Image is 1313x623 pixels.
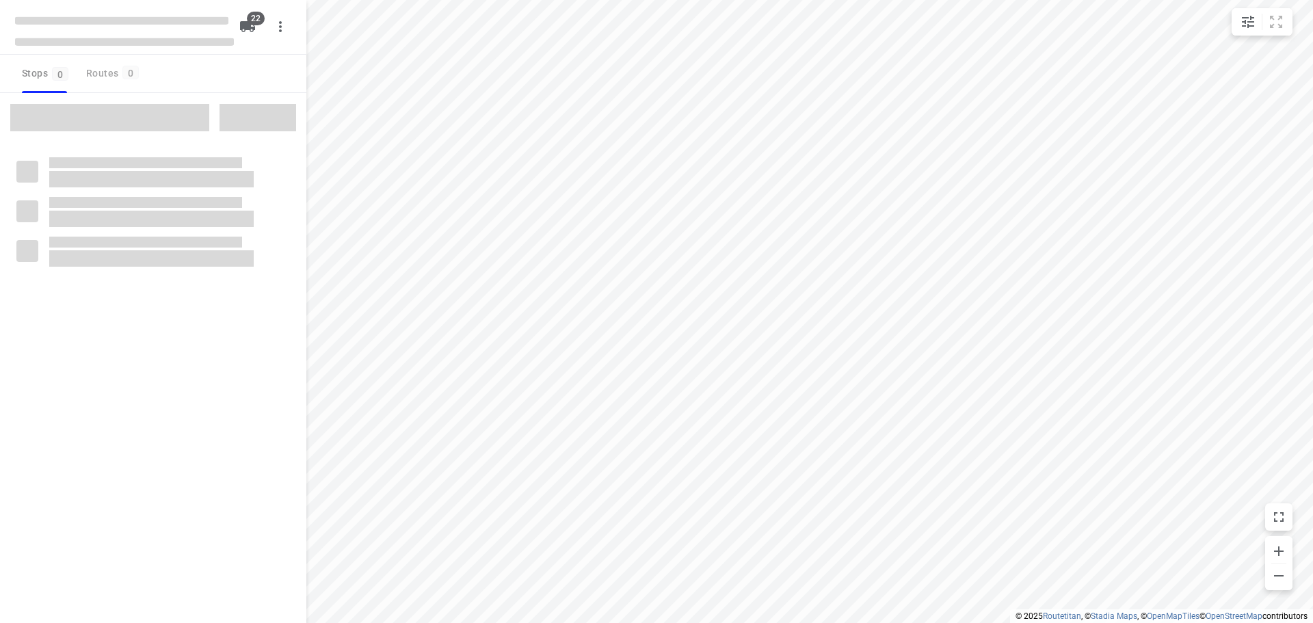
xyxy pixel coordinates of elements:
[1091,611,1137,621] a: Stadia Maps
[1234,8,1262,36] button: Map settings
[1016,611,1308,621] li: © 2025 , © , © © contributors
[1206,611,1262,621] a: OpenStreetMap
[1043,611,1081,621] a: Routetitan
[1147,611,1199,621] a: OpenMapTiles
[1232,8,1292,36] div: small contained button group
